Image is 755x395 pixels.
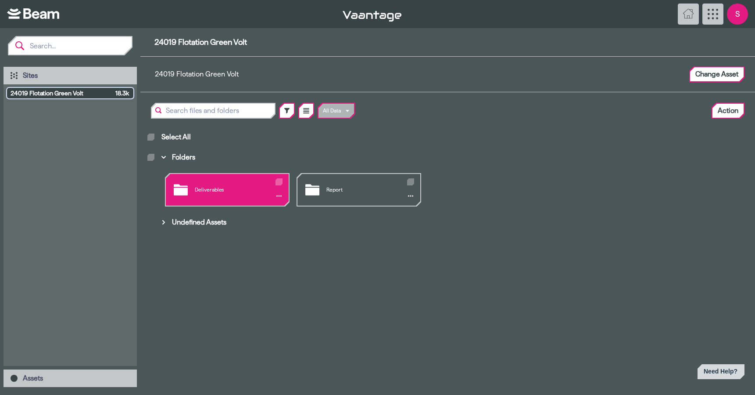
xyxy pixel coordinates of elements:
[280,104,294,118] button: Filter
[23,374,43,382] span: Assets
[23,72,38,79] span: Sites
[166,174,289,206] div: Deliverables
[727,4,748,25] span: S
[7,8,59,19] img: Beam - Home
[140,126,755,301] div: Main browser view
[11,89,112,98] span: 24019 Flotation Green Volt
[299,104,313,118] button: List Mode
[712,104,744,118] button: Action
[678,4,699,25] button: Home
[147,134,154,141] label: Select All
[154,38,741,47] span: 24019 Flotation Green Volt
[25,37,132,54] input: Search...
[727,4,748,25] div: Account Menu
[152,104,275,118] input: Search files and folders
[405,191,416,201] button: Show Actions
[156,149,201,166] button: Folders
[115,89,129,98] span: 18.3k
[343,11,402,22] img: Vaantage - Home
[680,361,748,385] iframe: Help widget launcher
[147,154,154,161] label: Select All Folders
[151,65,243,83] button: 24019 Flotation Green Volt
[274,191,284,201] button: Show Actions
[156,214,232,231] button: Undefined Assets
[147,166,748,207] section: Folders
[343,9,675,19] div: v 1.3.0
[690,67,744,81] button: Change Asset
[161,133,191,141] span: Select All
[702,4,723,25] button: App Menu
[297,174,420,206] div: Report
